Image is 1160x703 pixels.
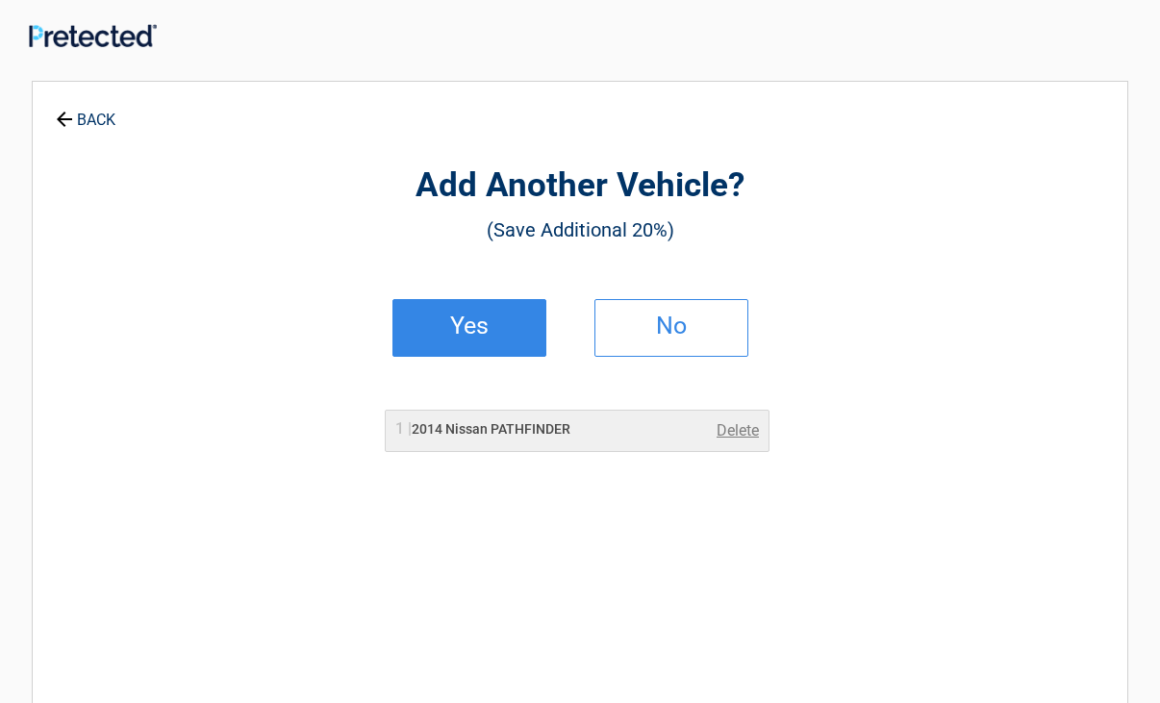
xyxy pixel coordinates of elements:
a: BACK [52,94,119,128]
h3: (Save Additional 20%) [139,213,1021,246]
span: 1 | [395,419,412,438]
h2: Add Another Vehicle? [139,163,1021,209]
h2: Yes [413,319,526,333]
h2: 2014 Nissan PATHFINDER [395,419,570,439]
img: Main Logo [29,24,157,47]
h2: No [615,319,728,333]
a: Delete [717,419,759,442]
